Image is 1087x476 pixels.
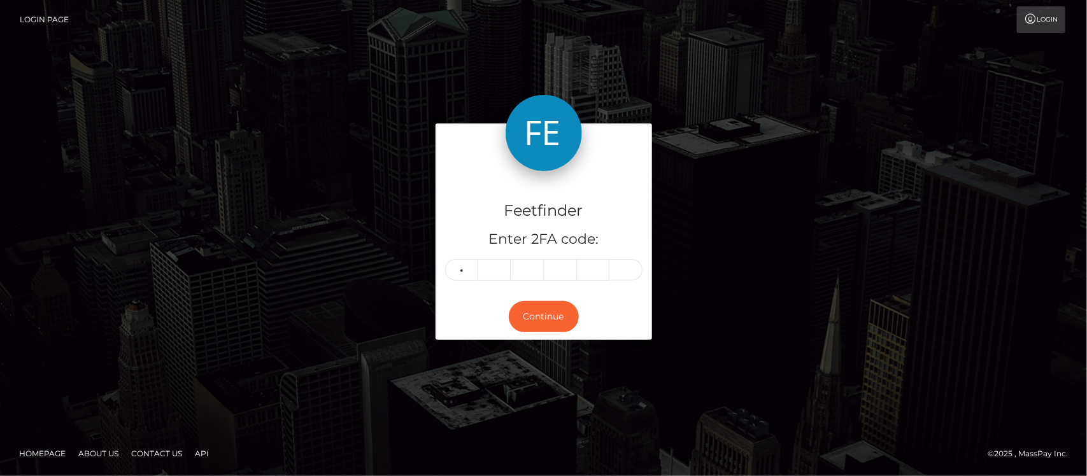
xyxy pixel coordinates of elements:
h5: Enter 2FA code: [445,230,643,249]
a: Login Page [20,6,69,33]
a: API [190,444,214,463]
button: Continue [509,301,579,332]
a: Contact Us [126,444,187,463]
h4: Feetfinder [445,200,643,222]
a: Login [1017,6,1065,33]
a: Homepage [14,444,71,463]
div: © 2025 , MassPay Inc. [988,447,1077,461]
img: Feetfinder [506,95,582,171]
a: About Us [73,444,124,463]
